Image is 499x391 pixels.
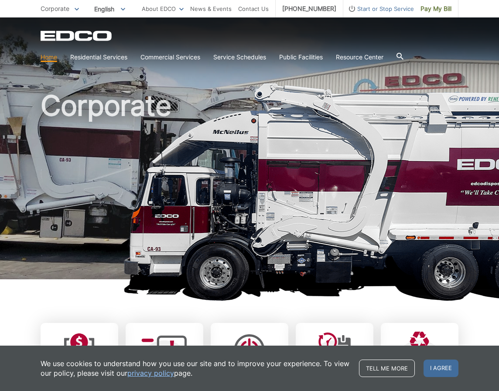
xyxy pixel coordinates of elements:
[142,4,184,14] a: About EDCO
[213,52,266,62] a: Service Schedules
[41,92,458,283] h1: Corporate
[140,52,200,62] a: Commercial Services
[359,360,415,377] a: Tell me more
[238,4,269,14] a: Contact Us
[190,4,232,14] a: News & Events
[279,52,323,62] a: Public Facilities
[70,52,127,62] a: Residential Services
[41,359,350,378] p: We use cookies to understand how you use our site and to improve your experience. To view our pol...
[41,52,57,62] a: Home
[424,360,458,377] span: I agree
[88,2,132,16] span: English
[336,52,383,62] a: Resource Center
[41,5,69,12] span: Corporate
[420,4,451,14] span: Pay My Bill
[127,368,174,378] a: privacy policy
[41,31,113,41] a: EDCD logo. Return to the homepage.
